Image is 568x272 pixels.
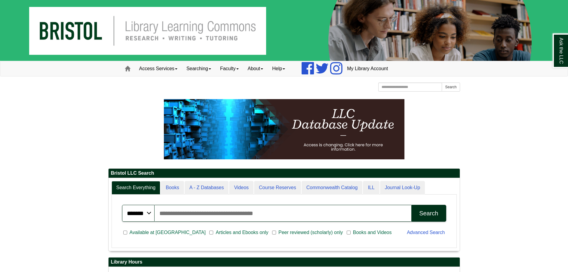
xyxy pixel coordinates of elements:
button: Search [442,83,460,92]
h2: Library Hours [109,258,460,267]
a: Advanced Search [407,230,445,235]
div: Search [419,210,438,217]
a: Course Reserves [254,181,301,195]
button: Search [411,205,446,222]
input: Articles and Ebooks only [209,230,213,235]
a: Faculty [216,61,243,76]
a: A - Z Databases [185,181,229,195]
a: Help [268,61,290,76]
a: Access Services [135,61,182,76]
a: Searching [182,61,216,76]
span: Available at [GEOGRAPHIC_DATA] [127,229,208,236]
a: Journal Look-Up [380,181,425,195]
span: Books and Videos [351,229,394,236]
span: Peer reviewed (scholarly) only [276,229,345,236]
input: Available at [GEOGRAPHIC_DATA] [123,230,127,235]
a: Search Everything [112,181,161,195]
h2: Bristol LLC Search [109,169,460,178]
a: ILL [363,181,379,195]
span: Articles and Ebooks only [213,229,271,236]
a: Videos [229,181,253,195]
a: About [243,61,268,76]
input: Peer reviewed (scholarly) only [272,230,276,235]
a: My Library Account [342,61,392,76]
a: Commonwealth Catalog [302,181,363,195]
input: Books and Videos [347,230,351,235]
a: Books [161,181,184,195]
img: HTML tutorial [164,99,404,159]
